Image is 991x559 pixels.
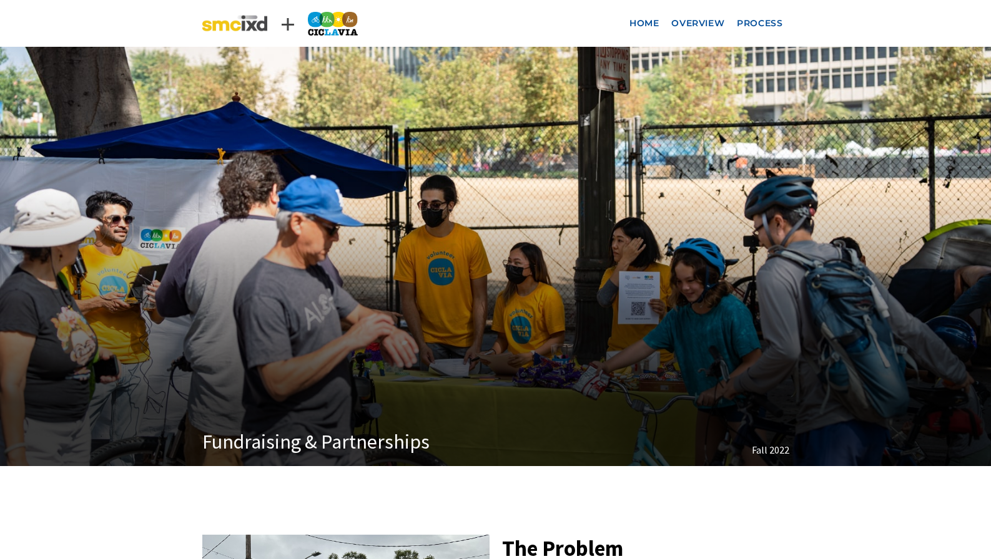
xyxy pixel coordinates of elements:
[665,12,731,35] a: Overview
[623,12,665,35] a: Home
[202,430,490,454] h1: Fundraising & Partnerships
[502,444,789,456] div: Fall 2022
[731,12,789,35] a: Process
[268,11,308,37] div: +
